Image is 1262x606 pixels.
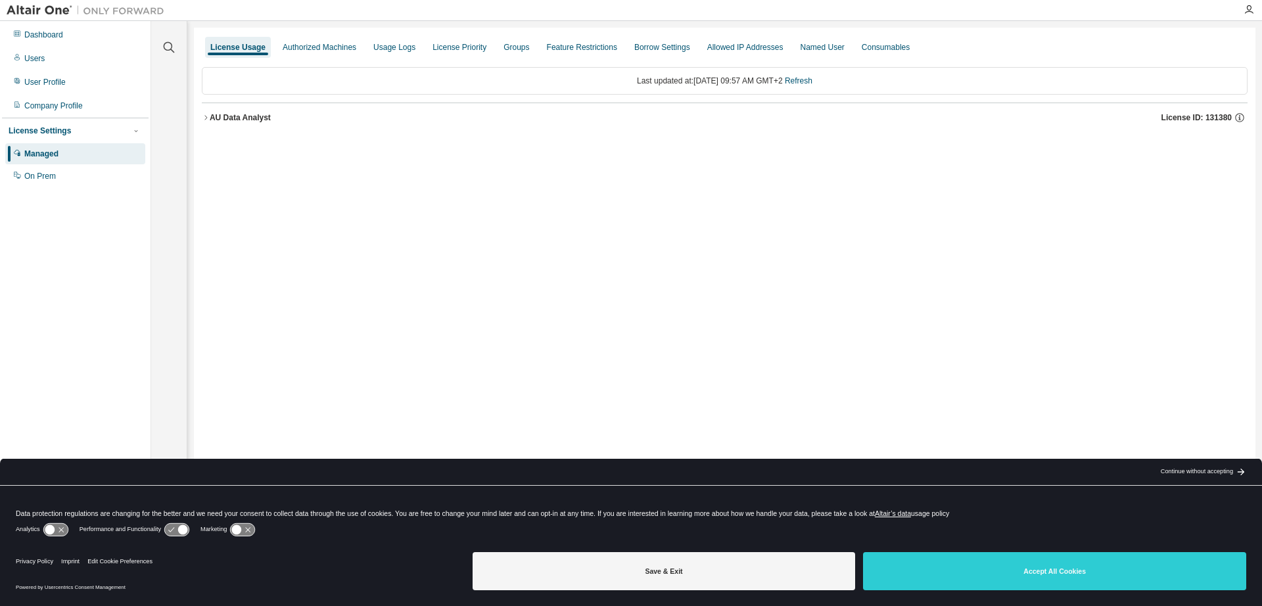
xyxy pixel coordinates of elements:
[24,149,58,159] div: Managed
[800,42,844,53] div: Named User
[24,77,66,87] div: User Profile
[7,4,171,17] img: Altair One
[283,42,356,53] div: Authorized Machines
[432,42,486,53] div: License Priority
[785,76,812,85] a: Refresh
[547,42,617,53] div: Feature Restrictions
[9,126,71,136] div: License Settings
[503,42,529,53] div: Groups
[24,53,45,64] div: Users
[210,42,266,53] div: License Usage
[202,67,1248,95] div: Last updated at: [DATE] 09:57 AM GMT+2
[24,101,83,111] div: Company Profile
[707,42,783,53] div: Allowed IP Addresses
[202,103,1248,132] button: AU Data AnalystLicense ID: 131380
[1161,112,1232,123] span: License ID: 131380
[24,171,56,181] div: On Prem
[373,42,415,53] div: Usage Logs
[210,112,271,123] div: AU Data Analyst
[862,42,910,53] div: Consumables
[24,30,63,40] div: Dashboard
[634,42,690,53] div: Borrow Settings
